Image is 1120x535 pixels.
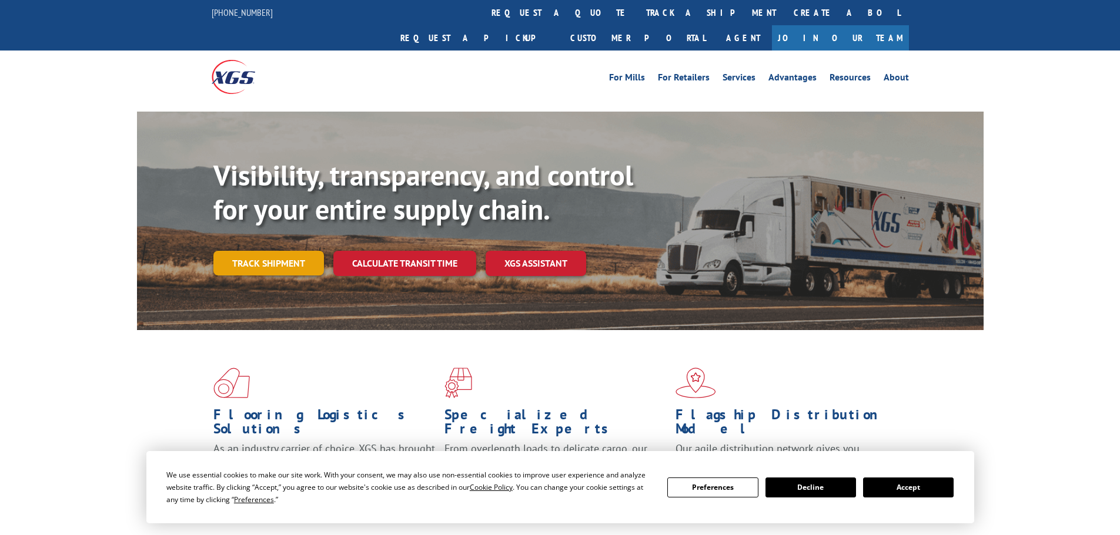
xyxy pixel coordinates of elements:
[444,408,667,442] h1: Specialized Freight Experts
[470,482,513,492] span: Cookie Policy
[676,408,898,442] h1: Flagship Distribution Model
[714,25,772,51] a: Agent
[213,368,250,398] img: xgs-icon-total-supply-chain-intelligence-red
[213,408,436,442] h1: Flooring Logistics Solutions
[676,368,716,398] img: xgs-icon-flagship-distribution-model-red
[830,73,871,86] a: Resources
[768,73,817,86] a: Advantages
[333,251,476,276] a: Calculate transit time
[146,451,974,523] div: Cookie Consent Prompt
[658,73,710,86] a: For Retailers
[772,25,909,51] a: Join Our Team
[234,494,274,504] span: Preferences
[723,73,755,86] a: Services
[392,25,561,51] a: Request a pickup
[212,6,273,18] a: [PHONE_NUMBER]
[561,25,714,51] a: Customer Portal
[486,251,586,276] a: XGS ASSISTANT
[765,477,856,497] button: Decline
[667,477,758,497] button: Preferences
[213,442,435,483] span: As an industry carrier of choice, XGS has brought innovation and dedication to flooring logistics...
[676,442,892,469] span: Our agile distribution network gives you nationwide inventory management on demand.
[884,73,909,86] a: About
[213,251,324,275] a: Track shipment
[609,73,645,86] a: For Mills
[166,469,653,506] div: We use essential cookies to make our site work. With your consent, we may also use non-essential ...
[213,157,633,227] b: Visibility, transparency, and control for your entire supply chain.
[863,477,954,497] button: Accept
[444,442,667,494] p: From overlength loads to delicate cargo, our experienced staff knows the best way to move your fr...
[444,368,472,398] img: xgs-icon-focused-on-flooring-red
